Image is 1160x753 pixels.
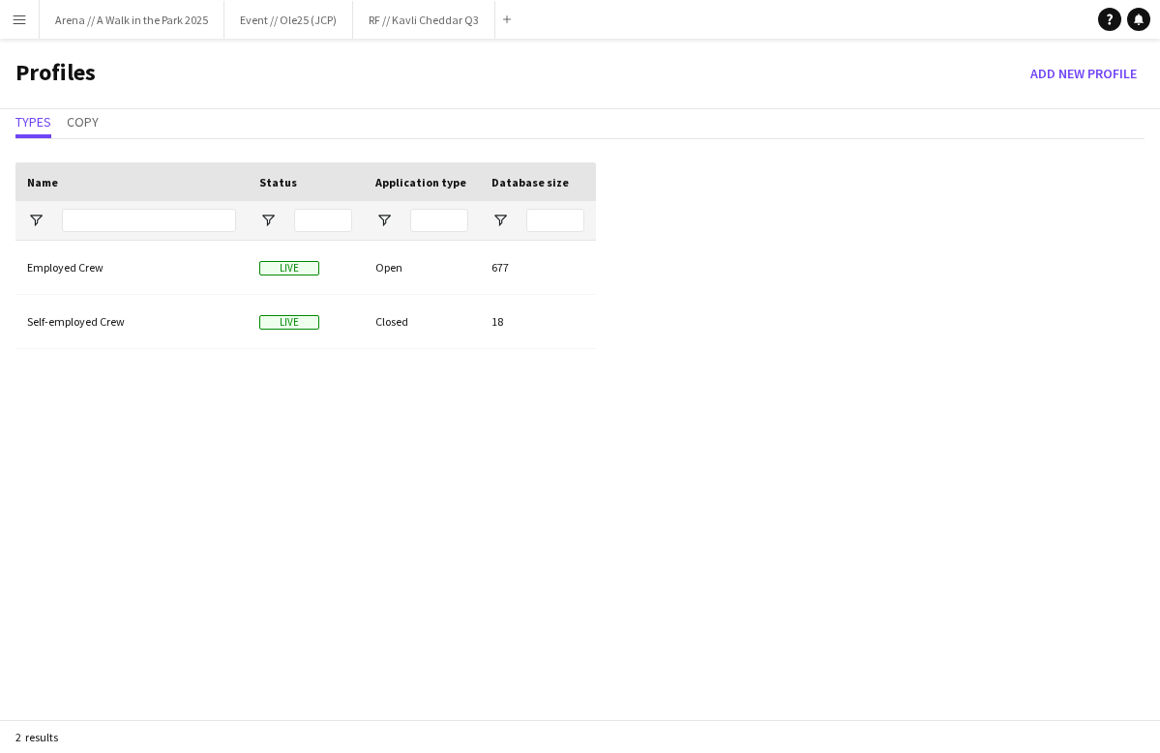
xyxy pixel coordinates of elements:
span: Copy [67,115,99,129]
button: Add new Profile [1023,58,1145,89]
span: Types [15,115,51,129]
button: RF // Kavli Cheddar Q3 [353,1,495,39]
input: Database size Filter Input [526,209,584,232]
button: Open Filter Menu [259,212,277,229]
div: Closed [364,295,480,348]
button: Open Filter Menu [491,212,509,229]
input: Status Filter Input [294,209,352,232]
button: Arena // A Walk in the Park 2025 [40,1,224,39]
span: Live [259,315,319,330]
span: Name [27,175,58,189]
input: Application type Filter Input [410,209,468,232]
button: Open Filter Menu [375,212,393,229]
h1: Profiles [15,58,96,89]
div: Open [364,241,480,294]
div: Self-employed Crew [15,295,248,348]
span: Application type [375,175,466,189]
button: Open Filter Menu [27,212,45,229]
span: Status [259,175,297,189]
div: 677 [480,241,596,294]
button: Event // Ole25 (JCP) [224,1,353,39]
span: Database size [491,175,569,189]
div: 18 [480,295,596,348]
div: Employed Crew [15,241,248,294]
input: Name Filter Input [62,209,236,232]
span: Live [259,261,319,275]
